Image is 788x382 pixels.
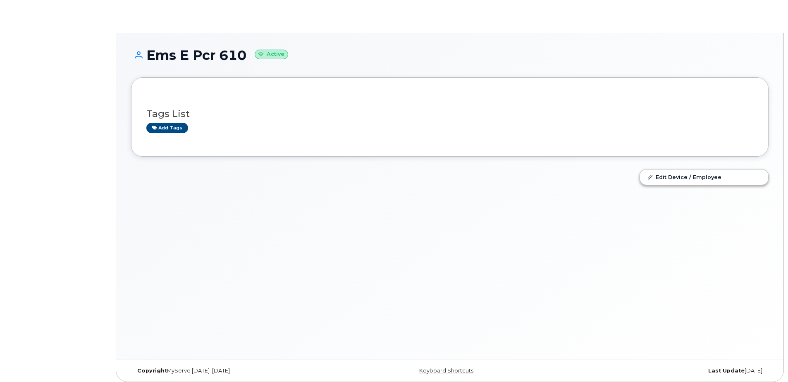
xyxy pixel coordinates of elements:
[146,109,753,119] h3: Tags List
[419,368,473,374] a: Keyboard Shortcuts
[640,170,768,184] a: Edit Device / Employee
[131,368,344,374] div: MyServe [DATE]–[DATE]
[131,48,769,62] h1: Ems E Pcr 610
[255,50,288,59] small: Active
[556,368,769,374] div: [DATE]
[708,368,745,374] strong: Last Update
[146,123,188,133] a: Add tags
[137,368,167,374] strong: Copyright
